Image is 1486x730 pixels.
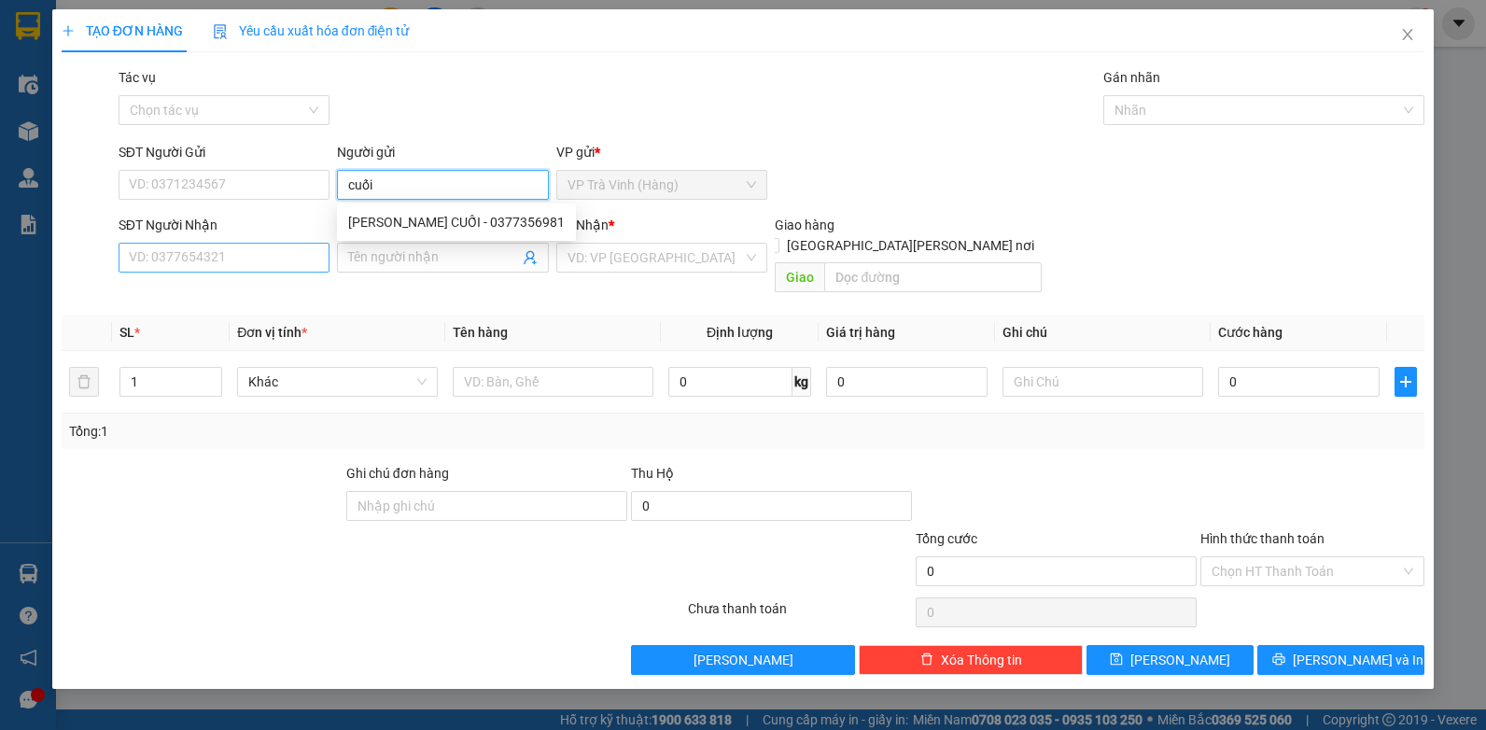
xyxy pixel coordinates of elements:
button: save[PERSON_NAME] [1086,645,1254,675]
span: Đơn vị tính [237,325,307,340]
span: plus [1395,374,1416,389]
span: Cước hàng [1218,325,1283,340]
span: Tên hàng [453,325,508,340]
span: delete [920,653,933,667]
p: GỬI: [7,36,273,72]
div: Tổng: 1 [69,421,575,442]
span: kg [792,367,811,397]
span: user-add [523,250,538,265]
span: SL [119,325,134,340]
label: Tác vụ [119,70,156,85]
span: VP Trà Vinh (Hàng) [568,171,757,199]
input: Dọc đường [824,262,1041,292]
input: VD: Bàn, Ghế [453,367,653,397]
span: VP Nhận [556,218,609,232]
span: Thu Hộ [631,466,674,481]
span: [PERSON_NAME] [1130,650,1230,670]
span: GIAO: [7,139,153,157]
span: TẠO ĐƠN HÀNG [62,23,183,38]
span: [GEOGRAPHIC_DATA][PERSON_NAME] nơi [779,235,1042,256]
span: VP Trà Vinh (Hàng) [52,80,181,98]
strong: BIÊN NHẬN GỬI HÀNG [63,10,217,28]
div: VP gửi [556,142,768,162]
span: plus [62,24,75,37]
span: Xóa Thông tin [941,650,1022,670]
div: [PERSON_NAME] CUỐI - 0377356981 [348,212,565,232]
button: Close [1381,9,1434,62]
span: VP [PERSON_NAME] ([GEOGRAPHIC_DATA]) - [7,36,174,72]
input: 0 [826,367,988,397]
div: Chưa thanh toán [686,598,914,631]
img: icon [213,24,228,39]
button: plus [1395,367,1417,397]
span: [PERSON_NAME] [694,650,793,670]
span: Giá trị hàng [826,325,895,340]
span: K BAO BỂ ƯỚT [49,139,153,157]
span: [PERSON_NAME] ([PERSON_NAME]) số g [7,101,221,136]
input: Ghi Chú [1002,367,1203,397]
span: Định lượng [707,325,773,340]
button: deleteXóa Thông tin [859,645,1083,675]
button: printer[PERSON_NAME] và In [1257,645,1424,675]
span: [PERSON_NAME] và In [1293,650,1423,670]
span: close [1400,27,1415,42]
div: SĐT Người Nhận [119,215,330,235]
span: Khác [248,368,427,396]
button: [PERSON_NAME] [631,645,855,675]
span: Yêu cầu xuất hóa đơn điện tử [213,23,410,38]
label: Gán nhãn [1103,70,1160,85]
div: Người gửi [337,142,549,162]
span: Tổng cước [916,531,977,546]
div: SĐT Người Gửi [119,142,330,162]
span: 02943856534 - [7,101,221,136]
p: NHẬN: [7,80,273,98]
input: Ghi chú đơn hàng [346,491,627,521]
span: save [1110,653,1123,667]
button: delete [69,367,99,397]
th: Ghi chú [995,315,1211,351]
div: DƯƠNG VĂN CUỐI - 0377356981 [337,207,576,237]
label: Hình thức thanh toán [1200,531,1325,546]
span: printer [1272,653,1285,667]
span: Giao hàng [775,218,834,232]
span: Giao [775,262,824,292]
label: Ghi chú đơn hàng [346,466,449,481]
